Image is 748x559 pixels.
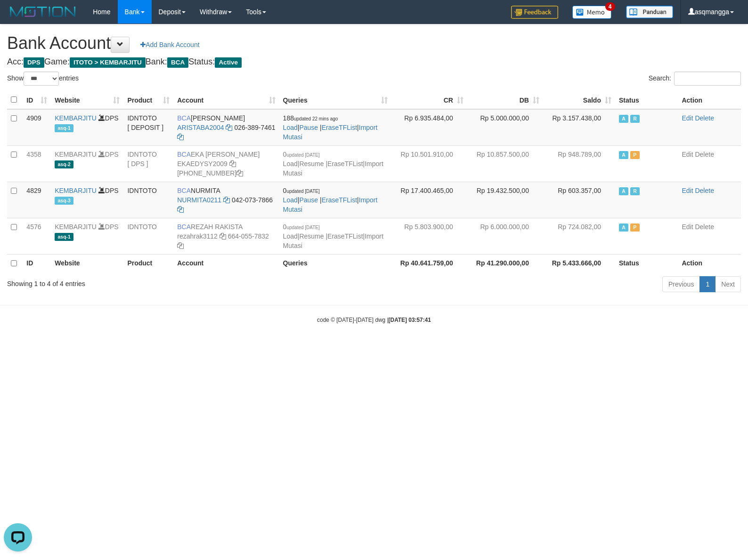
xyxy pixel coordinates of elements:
th: Product [123,254,173,272]
a: Next [715,276,741,292]
span: | | | [283,151,383,177]
a: Delete [695,223,714,231]
small: code © [DATE]-[DATE] dwg | [317,317,431,323]
img: panduan.png [626,6,673,18]
a: rezahrak3112 [177,232,218,240]
th: Account [173,254,279,272]
a: Copy rezahrak3112 to clipboard [220,232,226,240]
th: Rp 5.433.666,00 [543,254,615,272]
td: DPS [51,145,123,182]
a: Pause [299,124,318,131]
span: updated [DATE] [286,152,319,158]
td: Rp 603.357,00 [543,182,615,218]
a: Add Bank Account [134,37,205,53]
td: Rp 724.082,00 [543,218,615,254]
th: Queries: activate to sort column ascending [279,91,391,109]
div: Showing 1 to 4 of 4 entries [7,275,305,288]
span: updated [DATE] [286,189,319,194]
span: Active [619,224,628,232]
span: 188 [283,114,338,122]
td: IDNTOTO [123,182,173,218]
td: Rp 6.000.000,00 [467,218,543,254]
a: KEMBARJITU [55,151,97,158]
a: Import Mutasi [283,124,378,141]
a: Previous [662,276,700,292]
td: 4909 [23,109,51,146]
span: Paused [630,151,640,159]
h1: Bank Account [7,34,741,53]
td: Rp 5.803.900,00 [391,218,467,254]
a: Delete [695,114,714,122]
td: 4358 [23,145,51,182]
a: KEMBARJITU [55,223,97,231]
select: Showentries [24,72,59,86]
span: 0 [283,151,320,158]
td: 4576 [23,218,51,254]
td: Rp 10.501.910,00 [391,145,467,182]
td: DPS [51,109,123,146]
th: Rp 41.290.000,00 [467,254,543,272]
a: Import Mutasi [283,232,383,249]
a: Copy NURMITA0211 to clipboard [223,196,230,204]
span: Running [630,115,640,123]
a: EraseTFList [322,196,357,204]
td: [PERSON_NAME] 026-389-7461 [173,109,279,146]
span: BCA [177,187,191,194]
input: Search: [674,72,741,86]
span: Active [619,151,628,159]
a: EraseTFList [327,160,363,168]
img: MOTION_logo.png [7,5,79,19]
td: 4829 [23,182,51,218]
a: EKAEDYSY2009 [177,160,228,168]
a: NURMITA0211 [177,196,221,204]
a: Delete [695,187,714,194]
span: 0 [283,187,320,194]
td: Rp 17.400.465,00 [391,182,467,218]
span: asq-1 [55,124,73,132]
a: Load [283,232,298,240]
a: EraseTFList [322,124,357,131]
img: Button%20Memo.svg [572,6,612,19]
span: BCA [177,151,191,158]
th: Status [615,254,678,272]
a: Delete [695,151,714,158]
a: Import Mutasi [283,196,378,213]
th: Saldo: activate to sort column ascending [543,91,615,109]
span: Paused [630,224,640,232]
a: Import Mutasi [283,160,383,177]
span: 0 [283,223,320,231]
td: NURMITA 042-073-7866 [173,182,279,218]
th: Action [678,254,741,272]
th: Queries [279,254,391,272]
a: Copy 0420737866 to clipboard [177,206,184,213]
a: Resume [299,232,324,240]
a: Load [283,196,298,204]
label: Search: [649,72,741,86]
a: Load [283,124,298,131]
th: Website: activate to sort column ascending [51,91,123,109]
span: asq-1 [55,233,73,241]
span: ITOTO > KEMBARJITU [70,57,146,68]
span: | | | [283,187,378,213]
span: asq-2 [55,160,73,168]
span: BCA [177,223,191,231]
a: Load [283,160,298,168]
a: Copy 0263897461 to clipboard [177,133,184,141]
td: REZAH RAKISTA 664-055-7832 [173,218,279,254]
span: BCA [167,57,188,68]
td: Rp 948.789,00 [543,145,615,182]
th: Product: activate to sort column ascending [123,91,173,109]
td: Rp 3.157.438,00 [543,109,615,146]
a: KEMBARJITU [55,187,97,194]
th: DB: activate to sort column ascending [467,91,543,109]
span: DPS [24,57,44,68]
button: Open LiveChat chat widget [4,4,32,32]
th: CR: activate to sort column ascending [391,91,467,109]
th: Account: activate to sort column ascending [173,91,279,109]
td: Rp 6.935.484,00 [391,109,467,146]
td: IDNTOTO [ DEPOSIT ] [123,109,173,146]
a: Edit [682,223,693,231]
span: Running [630,187,640,195]
th: ID: activate to sort column ascending [23,91,51,109]
a: Resume [299,160,324,168]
